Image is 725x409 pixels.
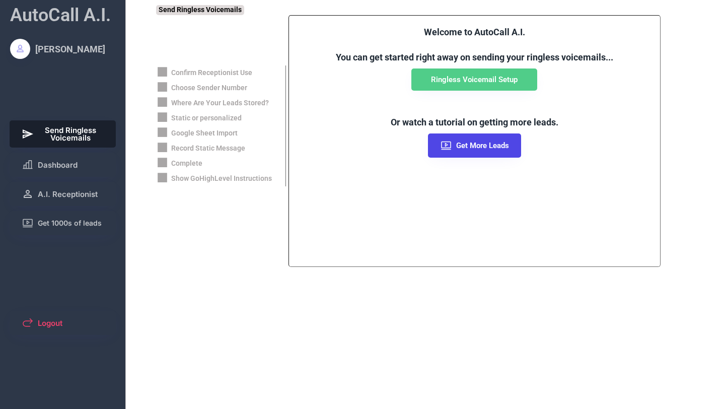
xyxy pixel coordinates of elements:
div: Complete [171,159,202,169]
button: Get More Leads [428,133,521,158]
div: Where Are Your Leads Stored? [171,98,269,108]
div: Google Sheet Import [171,128,238,139]
span: Dashboard [38,161,78,169]
button: Dashboard [10,153,116,177]
div: Show GoHighLevel Instructions [171,174,272,184]
button: Logout [10,311,116,335]
div: Choose Sender Number [171,83,247,93]
font: Welcome to AutoCall A.I. You can get started right away on sending your ringless voicemails... [336,27,613,62]
div: Record Static Message [171,144,245,154]
div: Send Ringless Voicemails [156,5,244,15]
button: Ringless Voicemail Setup [411,69,537,91]
div: [PERSON_NAME] [35,43,105,55]
span: Get 1000s of leads [38,220,102,227]
button: A.I. Receptionist [10,182,116,206]
div: Static or personalized [171,113,242,123]
button: Send Ringless Voicemails [10,120,116,148]
button: Get 1000s of leads [10,211,116,235]
div: Confirm Receptionist Use [171,68,252,78]
font: Or watch a tutorial on getting more leads. [391,117,558,127]
span: A.I. Receptionist [38,190,98,198]
span: Send Ringless Voicemails [38,126,104,142]
div: AutoCall A.I. [10,3,111,28]
span: Logout [38,319,62,327]
span: Get More Leads [456,142,509,150]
